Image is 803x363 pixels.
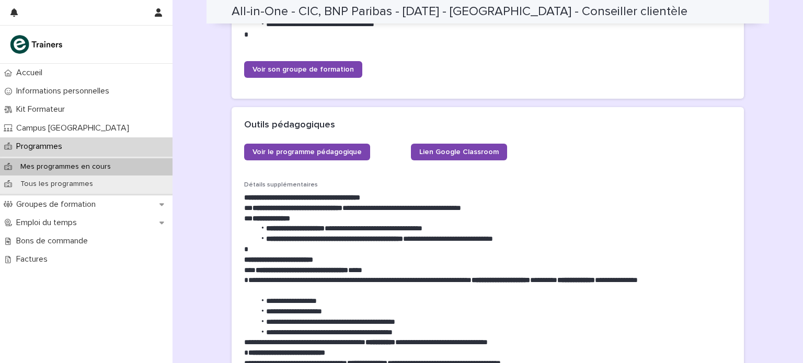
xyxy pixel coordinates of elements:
[12,86,118,96] p: Informations personnelles
[12,162,119,171] p: Mes programmes en cours
[12,68,51,78] p: Accueil
[244,182,318,188] span: Détails supplémentaires
[253,148,362,156] span: Voir le programme pédagogique
[12,142,71,151] p: Programmes
[411,144,507,160] a: Lien Google Classroom
[12,123,137,133] p: Campus [GEOGRAPHIC_DATA]
[8,34,66,55] img: K0CqGN7SDeD6s4JG8KQk
[12,200,104,209] p: Groupes de formation
[244,144,370,160] a: Voir le programme pédagogique
[244,61,362,78] a: Voir son groupe de formation
[253,66,354,73] span: Voir son groupe de formation
[12,236,96,246] p: Bons de commande
[12,180,101,189] p: Tous les programmes
[419,148,499,156] span: Lien Google Classroom
[12,104,73,114] p: Kit Formateur
[12,218,85,228] p: Emploi du temps
[12,254,56,264] p: Factures
[244,120,335,131] h2: Outils pédagogiques
[232,4,687,19] h2: All-in-One - CIC, BNP Paribas - [DATE] - [GEOGRAPHIC_DATA] - Conseiller clientèle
